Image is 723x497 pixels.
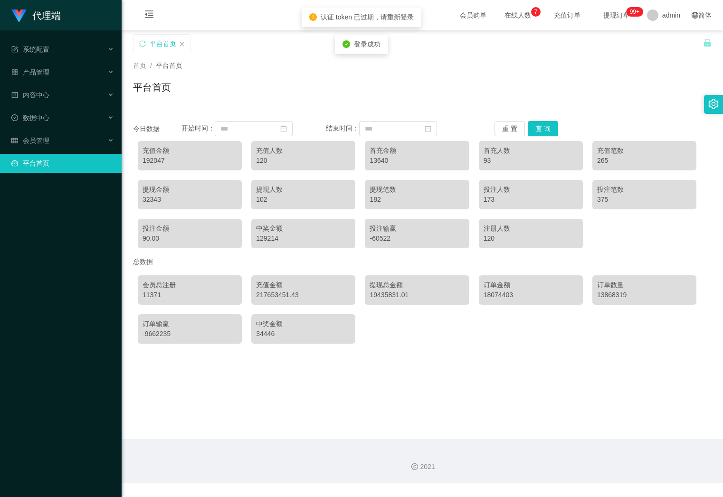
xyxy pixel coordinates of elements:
[411,463,418,470] i: 图标: copyright
[150,62,152,69] span: /
[143,185,237,195] div: 提现金额
[500,12,536,19] span: 在线人数
[11,114,49,122] span: 数据中心
[484,280,578,290] div: 订单金额
[708,99,719,109] i: 图标: setting
[11,154,114,173] a: 图标: dashboard平台首页
[370,156,464,166] div: 13640
[143,290,237,300] div: 11371
[143,319,237,329] div: 订单输赢
[256,146,351,156] div: 充值人数
[11,11,61,19] a: 代理端
[256,319,351,329] div: 中奖金额
[256,195,351,205] div: 102
[139,40,146,47] i: 图标: sync
[534,7,538,17] p: 7
[11,46,18,53] i: 图标: form
[11,69,18,75] i: 图标: appstore-o
[309,13,317,21] i: icon: exclamation-circle
[133,124,181,134] div: 今日数据
[11,137,18,144] i: 图标: table
[597,185,692,195] div: 投注笔数
[133,80,171,94] h1: 平台首页
[321,13,414,21] span: 认证 token 已过期，请重新登录
[370,224,464,234] div: 投注输赢
[280,125,287,132] i: 图标: calendar
[484,195,578,205] div: 173
[256,156,351,166] div: 120
[11,9,27,23] img: logo.9652507e.png
[484,290,578,300] div: 18074403
[703,38,712,47] i: 图标: unlock
[143,156,237,166] div: 192047
[597,195,692,205] div: 375
[597,156,692,166] div: 265
[143,146,237,156] div: 充值金额
[150,35,176,53] div: 平台首页
[370,146,464,156] div: 首充金额
[181,124,215,132] span: 开始时间：
[256,280,351,290] div: 充值金额
[692,12,698,19] i: 图标: global
[11,92,18,98] i: 图标: profile
[133,62,146,69] span: 首页
[549,12,585,19] span: 充值订单
[143,195,237,205] div: 32343
[484,156,578,166] div: 93
[484,224,578,234] div: 注册人数
[143,234,237,244] div: 90.00
[143,329,237,339] div: -9662235
[32,0,61,31] h1: 代理端
[179,41,185,47] i: 图标: close
[599,12,635,19] span: 提现订单
[11,91,49,99] span: 内容中心
[354,40,381,48] span: 登录成功
[626,7,643,17] sup: 1109
[484,185,578,195] div: 投注人数
[597,146,692,156] div: 充值笔数
[495,121,525,136] button: 重 置
[256,234,351,244] div: 129214
[484,146,578,156] div: 首充人数
[256,329,351,339] div: 34446
[11,137,49,144] span: 会员管理
[597,290,692,300] div: 13868319
[11,46,49,53] span: 系统配置
[143,280,237,290] div: 会员总注册
[342,40,350,48] i: icon: check-circle
[484,234,578,244] div: 120
[11,114,18,121] i: 图标: check-circle-o
[326,124,359,132] span: 结束时间：
[370,290,464,300] div: 19435831.01
[528,121,558,136] button: 查 询
[133,253,712,271] div: 总数据
[156,62,182,69] span: 平台首页
[370,234,464,244] div: -60522
[256,185,351,195] div: 提现人数
[370,185,464,195] div: 提现笔数
[143,224,237,234] div: 投注金额
[370,195,464,205] div: 182
[11,68,49,76] span: 产品管理
[256,290,351,300] div: 217653451.43
[597,280,692,290] div: 订单数量
[256,224,351,234] div: 中奖金额
[133,0,165,31] i: 图标: menu-fold
[425,125,431,132] i: 图标: calendar
[370,280,464,290] div: 提现总金额
[129,462,715,472] div: 2021
[531,7,541,17] sup: 7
